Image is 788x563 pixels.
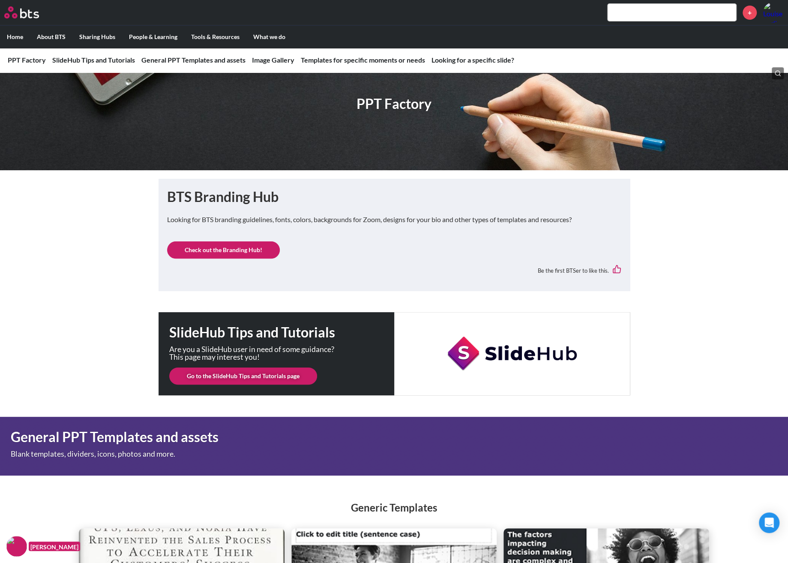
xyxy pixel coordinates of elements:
a: Profile [763,2,784,23]
a: Check out the Branding Hub! [167,241,280,259]
a: General PPT Templates and assets [141,56,246,64]
img: BTS Logo [4,6,39,18]
p: Are you a SlideHub user in need of some guidance? This page may interest you! [169,346,349,361]
div: Open Intercom Messenger [759,512,779,533]
h1: General PPT Templates and assets [11,428,547,447]
a: Templates for specific moments or needs [301,56,425,64]
label: About BTS [30,26,72,48]
a: PPT Factory [8,56,46,64]
h1: PPT Factory [357,94,431,114]
label: People & Learning [122,26,184,48]
label: What we do [246,26,292,48]
a: SlideHub Tips and Tutorials [52,56,135,64]
a: + [743,6,757,20]
a: Looking for a specific slide? [431,56,514,64]
figcaption: [PERSON_NAME] [29,542,80,551]
p: Blank templates, dividers, icons, photos and more. [11,450,440,458]
img: Louise Berlin [763,2,784,23]
h1: BTS Branding Hub [167,187,621,207]
a: Image Gallery [252,56,294,64]
a: Go home [4,6,55,18]
p: Looking for BTS branding guidelines, fonts, colors, backgrounds for Zoom, designs for your bio an... [167,215,621,224]
div: Be the first BTSer to like this. [167,259,621,282]
label: Sharing Hubs [72,26,122,48]
label: Tools & Resources [184,26,246,48]
img: F [6,536,27,557]
h1: SlideHub Tips and Tutorials [169,323,394,342]
a: Go to the SlideHub Tips and Tutorials page [169,367,317,385]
